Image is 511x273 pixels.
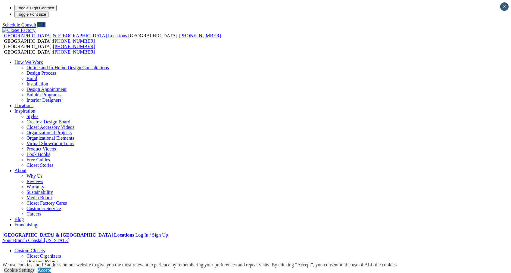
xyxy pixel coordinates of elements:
[14,217,24,222] a: Blog
[26,259,58,264] a: Dressing Rooms
[14,5,57,11] button: Toggle High Contrast
[26,173,42,178] a: Why Us
[14,108,35,113] a: Inspiration
[14,168,26,173] a: About
[4,268,35,273] a: Cookie Settings
[53,49,95,54] a: [PHONE_NUMBER]
[2,262,398,268] div: We use cookies and IP address on our website to give you the most relevant experience by remember...
[26,200,67,206] a: Closet Factory Cares
[14,248,45,253] a: Custom Closets
[26,87,67,92] a: Design Appointment
[179,33,221,38] a: [PHONE_NUMBER]
[135,232,168,237] a: Log In / Sign Up
[28,238,70,243] span: Coastal [US_STATE]
[2,232,134,237] a: [GEOGRAPHIC_DATA] & [GEOGRAPHIC_DATA] Locations
[26,179,43,184] a: Reviews
[2,44,95,54] span: [GEOGRAPHIC_DATA]: [GEOGRAPHIC_DATA]:
[2,33,221,44] span: [GEOGRAPHIC_DATA]: [GEOGRAPHIC_DATA]:
[2,28,36,33] img: Closet Factory
[37,22,45,27] a: Call
[26,92,61,97] a: Builder Programs
[26,119,70,124] a: Create a Design Board
[26,65,109,70] a: Online and In-Home Design Consultations
[2,33,128,38] a: [GEOGRAPHIC_DATA] & [GEOGRAPHIC_DATA] Locations
[2,238,27,243] span: Your Branch
[26,141,74,146] a: Virtual Showroom Tours
[26,184,44,189] a: Warranty
[17,6,54,10] span: Toggle High Contrast
[26,125,74,130] a: Closet Accessory Videos
[26,130,72,135] a: Organizational Projects
[26,190,53,195] a: Sustainability
[26,163,53,168] a: Closet Stories
[26,81,48,86] a: Installation
[53,44,95,49] a: [PHONE_NUMBER]
[2,238,70,243] a: Your Branch Coastal [US_STATE]
[2,22,36,27] a: Schedule Consult
[26,211,41,216] a: Careers
[26,152,50,157] a: Look Books
[500,2,509,11] button: Close
[14,11,48,17] button: Toggle Font size
[14,103,33,108] a: Locations
[26,206,61,211] a: Customer Service
[17,12,46,17] span: Toggle Font size
[26,195,52,200] a: Media Room
[26,146,56,151] a: Product Videos
[2,33,127,38] span: [GEOGRAPHIC_DATA] & [GEOGRAPHIC_DATA] Locations
[26,70,56,76] a: Design Process
[26,114,38,119] a: Styles
[26,76,37,81] a: Build
[14,60,43,65] a: How We Work
[38,268,51,273] a: Accept
[26,253,61,259] a: Closet Organizers
[26,98,61,103] a: Interior Designers
[26,157,50,162] a: Free Guides
[53,39,95,44] a: [PHONE_NUMBER]
[14,222,37,227] a: Franchising
[26,135,74,141] a: Organizational Elements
